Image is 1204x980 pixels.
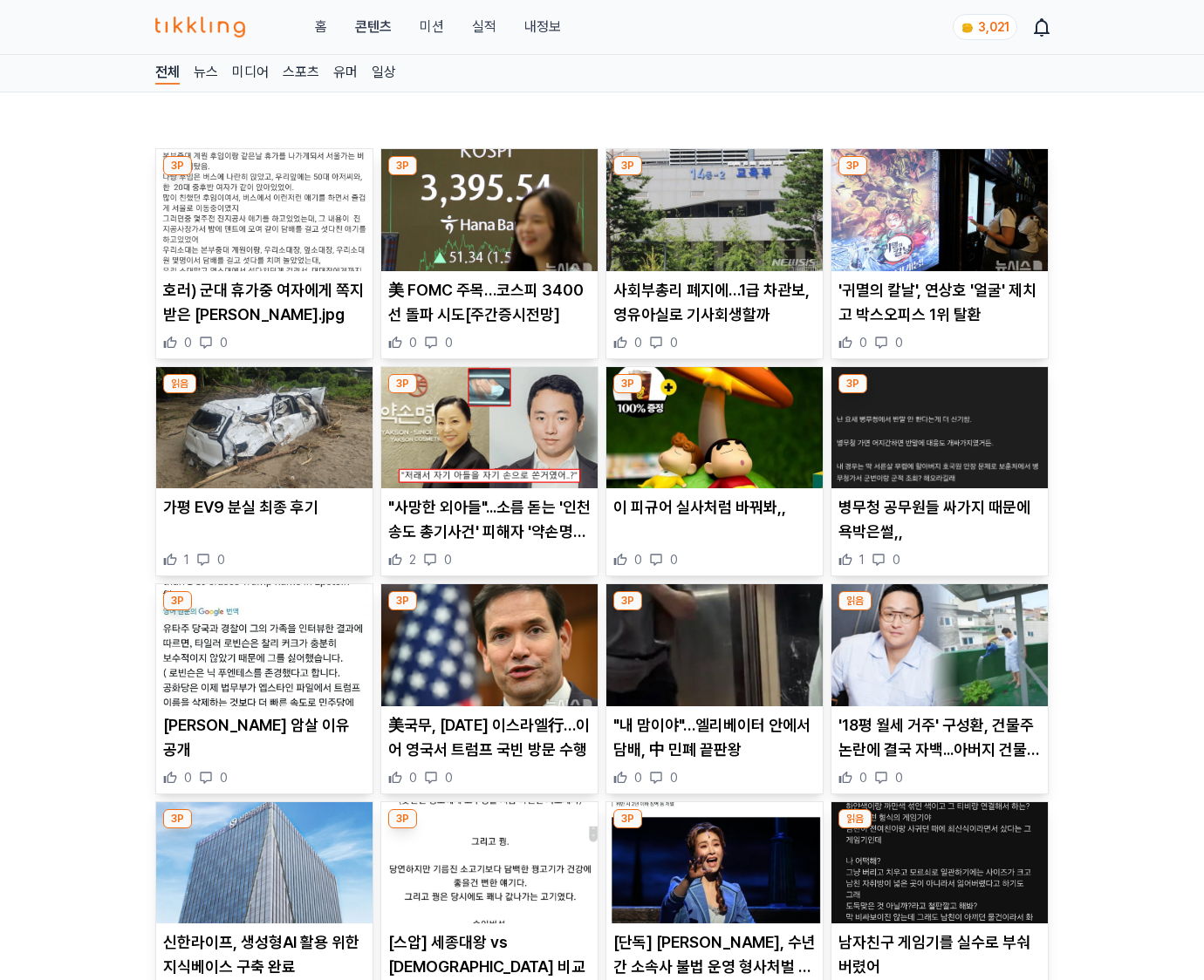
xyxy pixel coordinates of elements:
p: 美 FOMC 주목…코스피 3400선 돌파 시도[주간증시전망] [388,278,591,327]
a: 스포츠 [283,62,319,85]
div: 읽음 가평 EV9 분실 최종 후기 가평 EV9 분실 최종 후기 1 0 [155,366,373,577]
a: 일상 [372,62,396,85]
img: 사회부총리 폐지에…1급 차관보, 영유아실로 기사회생할까 [606,149,823,271]
span: 0 [670,769,678,786]
span: 0 [444,551,452,568]
span: 3,021 [978,20,1009,34]
div: 3P [613,591,642,610]
img: coin [961,21,975,35]
a: 콘텐츠 [355,17,392,37]
img: 이 피규어 실사처럼 바꿔봐,, [606,367,823,489]
span: 0 [184,769,192,786]
a: 유머 [333,62,358,85]
div: 3P [163,809,192,828]
a: 미디어 [232,62,269,85]
a: coin 3,021 [953,14,1014,40]
img: 병무청 공무원들 싸가지 때문에 욕박은썰,, [831,367,1048,489]
span: 0 [220,334,228,351]
div: 3P 美 FOMC 주목…코스피 3400선 돌파 시도[주간증시전망] 美 FOMC 주목…코스피 3400선 돌파 시도[주간증시전망] 0 0 [380,148,599,359]
img: 찰리 커크 암살 이유 공개 [156,584,373,706]
span: 2 [409,551,416,568]
span: 0 [670,334,678,351]
div: 3P "내 맘이야"…엘리베이터 안에서 담배, 中 민폐 끝판왕 "내 맘이야"…엘리베이터 안에서 담배, 中 민폐 끝판왕 0 0 [605,583,824,794]
a: 전체 [155,62,180,85]
p: [스압] 세종대왕 vs [DEMOGRAPHIC_DATA] 비교 [388,930,591,979]
p: 신한라이프, 생성형AI 활용 위한 지식베이스 구축 완료 [163,930,366,979]
a: 뉴스 [194,62,218,85]
img: 남자친구 게임기를 실수로 부숴버렸어 [831,802,1048,924]
img: [단독] 옥주현, 수년간 소속사 불법 운영 형사처벌 대상 [606,802,823,924]
p: "사망한 외아들"...소름 돋는 '인천 송도 총기사건' 피해자 '약손명가' 대표의 과거 인터뷰 내용 [388,495,591,544]
a: 실적 [472,17,496,37]
div: 3P [163,156,192,175]
span: 0 [445,769,453,786]
span: 0 [859,334,867,351]
img: '귀멸의 칼날', 연상호 '얼굴' 제치고 박스오피스 1위 탈환 [831,149,1048,271]
span: 1 [184,551,189,568]
p: [PERSON_NAME] 암살 이유 공개 [163,713,366,762]
div: 읽음 [163,374,196,393]
div: 읽음 '18평 월세 거주' 구성환, 건물주 논란에 결국 자백...아버지 건물 증여받아(+나혼산,유퀴즈,꽃분이) '18평 월세 거주' 구성환, 건물주 논란에 결국 자백...아버... [831,583,1049,794]
span: 0 [634,769,642,786]
div: 3P [613,809,642,828]
span: 0 [445,334,453,351]
a: 홈 [315,17,327,37]
p: 사회부총리 폐지에…1급 차관보, 영유아실로 기사회생할까 [613,278,816,327]
span: 0 [634,551,642,568]
span: 0 [409,334,417,351]
p: 이 피규어 실사처럼 바꿔봐,, [613,495,816,520]
img: '18평 월세 거주' 구성환, 건물주 논란에 결국 자백...아버지 건물 증여받아(+나혼산,유퀴즈,꽃분이) [831,584,1048,706]
img: 신한라이프, 생성형AI 활용 위한 지식베이스 구축 완료 [156,802,373,924]
div: 3P 호러) 군대 휴가중 여자에게 쪽지 받은 썰.jpg 호러) 군대 휴가중 여자에게 쪽지 받은 [PERSON_NAME].jpg 0 0 [155,148,373,359]
p: 호러) 군대 휴가중 여자에게 쪽지 받은 [PERSON_NAME].jpg [163,278,366,327]
p: [단독] [PERSON_NAME], 수년간 소속사 불법 운영 형사처벌 대상 [613,930,816,979]
div: 3P 美국무, 내일 이스라엘行…이어 영국서 트럼프 국빈 방문 수행 美국무, [DATE] 이스라엘行…이어 영국서 트럼프 국빈 방문 수행 0 0 [380,583,599,794]
p: 美국무, [DATE] 이스라엘行…이어 영국서 트럼프 국빈 방문 수행 [388,713,591,762]
p: '귀멸의 칼날', 연상호 '얼굴' 제치고 박스오피스 1위 탈환 [838,278,1041,327]
div: 3P [388,809,417,828]
span: 0 [634,334,642,351]
p: 남자친구 게임기를 실수로 부숴버렸어 [838,930,1041,979]
div: 3P [838,156,867,175]
p: 가평 EV9 분실 최종 후기 [163,495,366,520]
span: 0 [859,769,867,786]
div: 3P 찰리 커크 암살 이유 공개 [PERSON_NAME] 암살 이유 공개 0 0 [155,583,373,794]
img: "내 맘이야"…엘리베이터 안에서 담배, 中 민폐 끝판왕 [606,584,823,706]
img: 티끌링 [155,17,245,37]
span: 0 [217,551,225,568]
div: 3P 이 피규어 실사처럼 바꿔봐,, 이 피규어 실사처럼 바꿔봐,, 0 0 [605,366,824,577]
span: 0 [895,334,903,351]
div: 3P [613,156,642,175]
div: 3P [838,374,867,393]
div: 3P 병무청 공무원들 싸가지 때문에 욕박은썰,, 병무청 공무원들 싸가지 때문에 욕박은썰,, 1 0 [831,366,1049,577]
div: 3P [163,591,192,610]
span: 1 [859,551,865,568]
button: 미션 [420,17,444,37]
div: 읽음 [838,809,872,828]
img: 가평 EV9 분실 최종 후기 [156,367,373,489]
img: "사망한 외아들"...소름 돋는 '인천 송도 총기사건' 피해자 '약손명가' 대표의 과거 인터뷰 내용 [381,367,598,489]
div: 3P [388,374,417,393]
p: "내 맘이야"…엘리베이터 안에서 담배, 中 민폐 끝판왕 [613,713,816,762]
img: 美 FOMC 주목…코스피 3400선 돌파 시도[주간증시전망] [381,149,598,271]
div: 읽음 [838,591,872,610]
img: [스압] 세종대왕 vs 영조 수라상 비교 [381,802,598,924]
span: 0 [184,334,192,351]
span: 0 [895,769,903,786]
div: 3P "사망한 외아들"...소름 돋는 '인천 송도 총기사건' 피해자 '약손명가' 대표의 과거 인터뷰 내용 "사망한 외아들"...소름 돋는 '인천 송도 총기사건' 피해자 '약손... [380,366,599,577]
img: 호러) 군대 휴가중 여자에게 쪽지 받은 썰.jpg [156,149,373,271]
span: 0 [220,769,228,786]
span: 0 [409,769,417,786]
img: 美국무, 내일 이스라엘行…이어 영국서 트럼프 국빈 방문 수행 [381,584,598,706]
span: 0 [893,551,900,568]
p: '18평 월세 거주' 구성환, 건물주 논란에 결국 자백...아버지 건물 증여받아(+[PERSON_NAME],[PERSON_NAME],[PERSON_NAME]) [838,713,1041,762]
div: 3P '귀멸의 칼날', 연상호 '얼굴' 제치고 박스오피스 1위 탈환 '귀멸의 칼날', 연상호 '얼굴' 제치고 박스오피스 1위 탈환 0 0 [831,148,1049,359]
div: 3P [613,374,642,393]
div: 3P 사회부총리 폐지에…1급 차관보, 영유아실로 기사회생할까 사회부총리 폐지에…1급 차관보, 영유아실로 기사회생할까 0 0 [605,148,824,359]
div: 3P [388,156,417,175]
span: 0 [670,551,678,568]
a: 내정보 [524,17,561,37]
p: 병무청 공무원들 싸가지 때문에 욕박은썰,, [838,495,1041,544]
div: 3P [388,591,417,610]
